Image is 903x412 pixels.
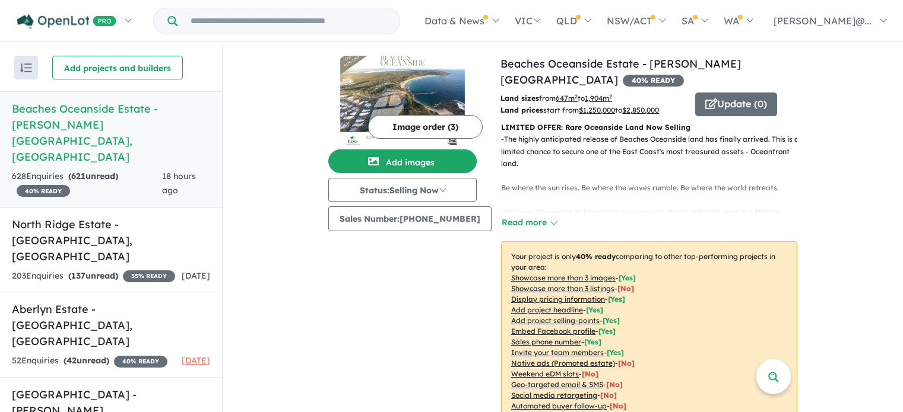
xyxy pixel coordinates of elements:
strong: ( unread) [68,171,118,181]
span: 35 % READY [123,270,175,282]
u: Automated buyer follow-up [511,401,607,410]
button: Read more [501,216,557,229]
span: [ Yes ] [586,305,603,314]
p: - The highly anticipated release of Beaches Oceanside land has finally arrived. This is a limited... [501,133,807,302]
span: [No] [610,401,626,410]
p: from [500,92,686,104]
span: [ Yes ] [598,327,616,336]
p: start from [500,104,686,116]
h5: North Ridge Estate - [GEOGRAPHIC_DATA] , [GEOGRAPHIC_DATA] [12,216,210,264]
span: [ Yes ] [619,273,636,282]
span: 137 [71,270,85,281]
span: [ Yes ] [603,316,620,325]
u: $ 2,850,000 [622,106,659,114]
button: Status:Selling Now [328,178,477,202]
u: $ 1,250,000 [579,106,615,114]
u: Embed Facebook profile [511,327,595,336]
b: 40 % ready [576,252,616,261]
img: sort.svg [20,63,32,72]
span: 621 [71,171,85,181]
span: 42 [66,355,77,366]
span: [PERSON_NAME]@... [774,15,872,27]
span: 40 % READY [114,356,167,368]
span: [DATE] [182,270,210,281]
p: LIMITED OFFER: Rare Oceanside Land Now Selling [501,122,797,133]
strong: ( unread) [64,355,109,366]
button: Add images [328,149,477,173]
div: 203 Enquir ies [12,269,175,283]
h5: Aberlyn Estate - [GEOGRAPHIC_DATA] , [GEOGRAPHIC_DATA] [12,301,210,349]
sup: 2 [575,93,578,100]
span: 40 % READY [17,185,70,197]
u: 1,904 m [585,94,612,103]
b: Land prices [500,106,543,114]
span: [ Yes ] [584,337,601,346]
u: Add project headline [511,305,583,314]
div: 628 Enquir ies [12,170,162,198]
span: [DATE] [182,355,210,366]
b: Land sizes [500,94,539,103]
u: Add project selling-points [511,316,600,325]
u: Showcase more than 3 listings [511,284,614,293]
button: Image order (3) [368,115,483,139]
sup: 2 [609,93,612,100]
u: Sales phone number [511,337,581,346]
img: Beaches Oceanside Estate - Catherine Hill Bay [328,56,477,145]
span: 18 hours ago [162,171,196,196]
u: Weekend eDM slots [511,369,579,378]
h5: Beaches Oceanside Estate - [PERSON_NAME][GEOGRAPHIC_DATA] , [GEOGRAPHIC_DATA] [12,101,210,165]
span: [No] [606,380,623,389]
span: [No] [600,391,617,400]
span: [No] [582,369,598,378]
span: [ No ] [617,284,634,293]
span: 40 % READY [623,75,684,87]
button: Add projects and builders [52,56,183,79]
a: Beaches Oceanside Estate - [PERSON_NAME][GEOGRAPHIC_DATA] [500,57,741,87]
u: 647 m [556,94,578,103]
span: [ Yes ] [608,295,625,304]
u: Geo-targeted email & SMS [511,380,603,389]
span: to [578,94,612,103]
u: Display pricing information [511,295,605,304]
input: Try estate name, suburb, builder or developer [180,8,397,34]
div: 52 Enquir ies [12,354,167,368]
u: Social media retargeting [511,391,597,400]
strong: ( unread) [68,270,118,281]
u: Native ads (Promoted estate) [511,359,615,368]
span: [No] [618,359,635,368]
span: [ Yes ] [607,348,624,357]
u: Invite your team members [511,348,604,357]
button: Update (0) [695,92,777,116]
span: to [615,106,659,114]
button: Sales Number:[PHONE_NUMBER] [328,206,492,231]
img: Openlot PRO Logo White [17,14,116,29]
u: Showcase more than 3 images [511,273,616,282]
